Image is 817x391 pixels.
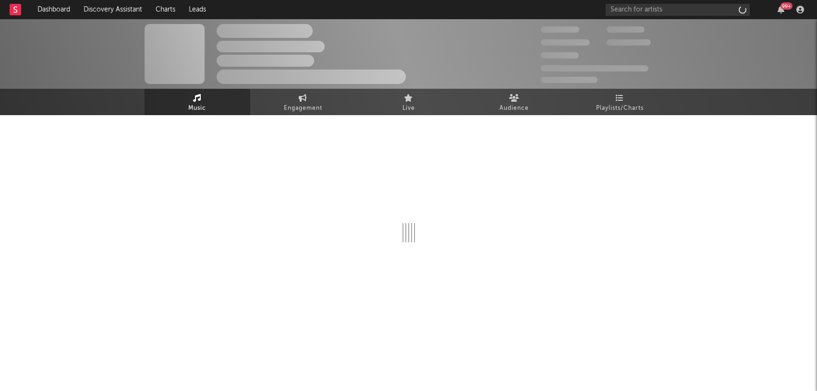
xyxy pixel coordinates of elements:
[356,89,462,115] a: Live
[541,77,598,83] span: Jump Score: 85.0
[606,4,750,16] input: Search for artists
[402,103,415,114] span: Live
[607,39,651,46] span: 1,000,000
[284,103,322,114] span: Engagement
[778,6,784,13] button: 99+
[541,26,579,33] span: 300,000
[250,89,356,115] a: Engagement
[188,103,206,114] span: Music
[567,89,673,115] a: Playlists/Charts
[462,89,567,115] a: Audience
[780,2,793,10] div: 99 +
[541,65,648,71] span: 50,000,000 Monthly Listeners
[145,89,250,115] a: Music
[500,103,529,114] span: Audience
[541,52,579,59] span: 100,000
[607,26,645,33] span: 100,000
[541,39,590,46] span: 50,000,000
[596,103,644,114] span: Playlists/Charts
